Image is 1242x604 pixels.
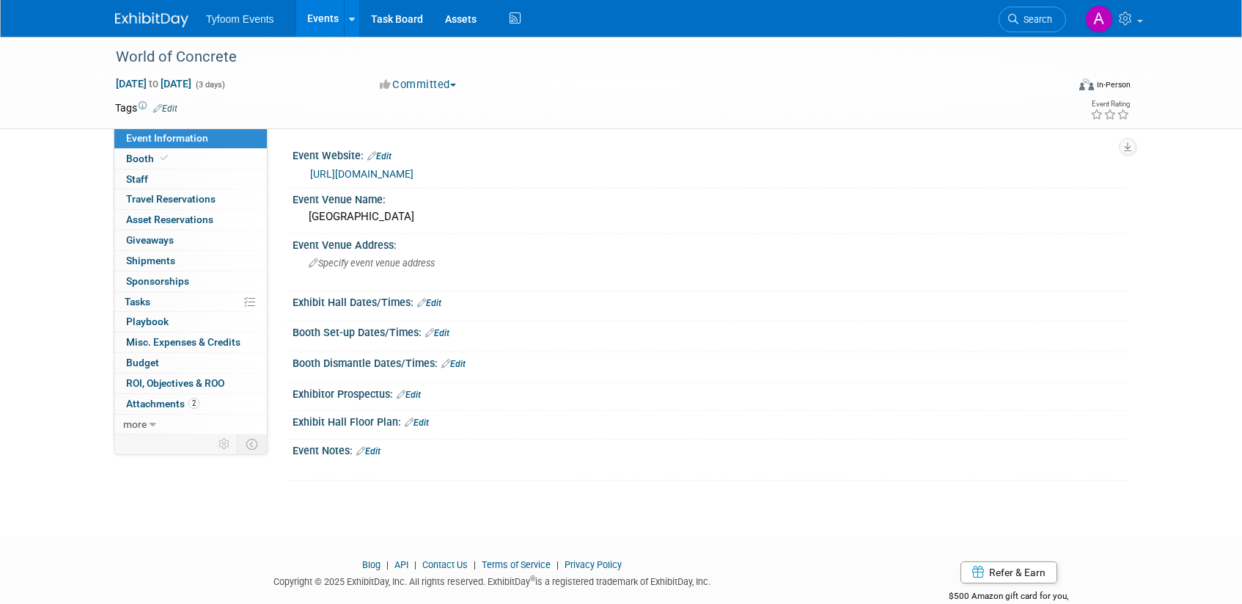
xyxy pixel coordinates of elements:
[293,321,1127,341] div: Booth Set-up Dates/Times:
[114,394,267,414] a: Attachments2
[153,103,177,114] a: Edit
[383,559,392,570] span: |
[356,446,381,456] a: Edit
[1085,5,1113,33] img: Angie Nichols
[115,101,177,115] td: Tags
[114,415,267,434] a: more
[553,559,562,570] span: |
[470,559,479,570] span: |
[111,44,1044,70] div: World of Concrete
[115,572,869,589] div: Copyright © 2025 ExhibitDay, Inc. All rights reserved. ExhibitDay is a registered trademark of Ex...
[126,173,148,185] span: Staff
[405,418,429,428] a: Edit
[362,559,381,570] a: Blog
[417,298,441,308] a: Edit
[114,332,267,352] a: Misc. Expenses & Credits
[126,132,208,144] span: Event Information
[293,189,1127,207] div: Event Venue Name:
[422,559,468,570] a: Contact Us
[114,189,267,209] a: Travel Reservations
[293,440,1127,459] div: Event Notes:
[310,168,414,180] a: [URL][DOMAIN_NAME]
[293,352,1127,371] div: Booth Dismantle Dates/Times:
[114,374,267,393] a: ROI, Objectives & ROO
[293,145,1127,164] div: Event Website:
[293,383,1127,402] div: Exhibitor Prospectus:
[194,80,225,90] span: (3 days)
[293,234,1127,252] div: Event Venue Address:
[125,296,150,308] span: Tasks
[304,205,1116,228] div: [GEOGRAPHIC_DATA]
[161,154,168,162] i: Booth reservation complete
[1018,14,1052,25] span: Search
[565,559,622,570] a: Privacy Policy
[980,76,1131,98] div: Event Format
[530,575,535,583] sup: ®
[367,151,392,161] a: Edit
[126,214,213,225] span: Asset Reservations
[114,170,267,189] a: Staff
[126,255,175,266] span: Shipments
[1090,101,1130,108] div: Event Rating
[114,353,267,373] a: Budget
[1096,79,1131,90] div: In-Person
[126,357,159,368] span: Budget
[114,251,267,271] a: Shipments
[397,390,421,400] a: Edit
[114,149,267,169] a: Booth
[126,153,171,164] span: Booth
[482,559,551,570] a: Terms of Service
[126,275,189,287] span: Sponsorships
[425,328,449,338] a: Edit
[114,312,267,332] a: Playbook
[999,7,1066,32] a: Search
[293,411,1127,430] div: Exhibit Hall Floor Plan:
[114,128,267,148] a: Event Information
[114,230,267,250] a: Giveaways
[126,336,240,348] span: Misc. Expenses & Credits
[114,272,267,291] a: Sponsorships
[114,210,267,230] a: Asset Reservations
[126,316,169,327] span: Playbook
[960,561,1057,583] a: Refer & Earn
[188,398,199,409] span: 2
[126,398,199,410] span: Attachments
[293,291,1127,310] div: Exhibit Hall Dates/Times:
[126,193,216,205] span: Travel Reservations
[375,77,462,92] button: Committed
[126,234,174,246] span: Giveaways
[115,12,188,27] img: ExhibitDay
[309,258,435,269] span: Specify event venue address
[123,418,147,430] span: more
[212,434,238,454] td: Personalize Event Tab Strip
[114,292,267,312] a: Tasks
[206,13,274,25] span: Tyfoom Events
[411,559,420,570] span: |
[126,377,224,389] span: ROI, Objectives & ROO
[441,359,466,369] a: Edit
[1079,79,1094,90] img: Format-Inperson.png
[147,78,161,90] span: to
[115,77,192,90] span: [DATE] [DATE]
[238,434,268,454] td: Toggle Event Tabs
[394,559,408,570] a: API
